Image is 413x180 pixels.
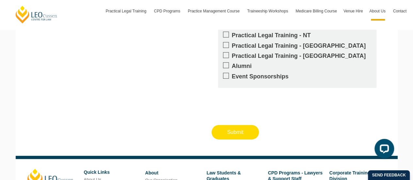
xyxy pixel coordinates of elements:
[145,170,158,175] a: About
[223,52,372,60] label: Practical Legal Training - [GEOGRAPHIC_DATA]
[340,2,366,21] a: Venue Hire
[103,2,151,21] a: Practical Legal Training
[366,2,389,21] a: About Us
[244,2,292,21] a: Traineeship Workshops
[212,93,311,119] iframe: To enrich screen reader interactions, please activate Accessibility in Grammarly extension settings
[151,2,184,21] a: CPD Programs
[15,5,58,24] a: [PERSON_NAME] Centre for Law
[390,2,410,21] a: Contact
[223,73,372,80] label: Event Sponsorships
[369,136,397,164] iframe: LiveChat chat widget
[184,2,244,21] a: Practice Management Course
[223,32,372,39] label: Practical Legal Training - NT
[292,2,340,21] a: Medicare Billing Course
[223,62,372,70] label: Alumni
[212,125,259,139] input: Submit
[84,170,140,175] h6: Quick Links
[223,42,372,50] label: Practical Legal Training - [GEOGRAPHIC_DATA]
